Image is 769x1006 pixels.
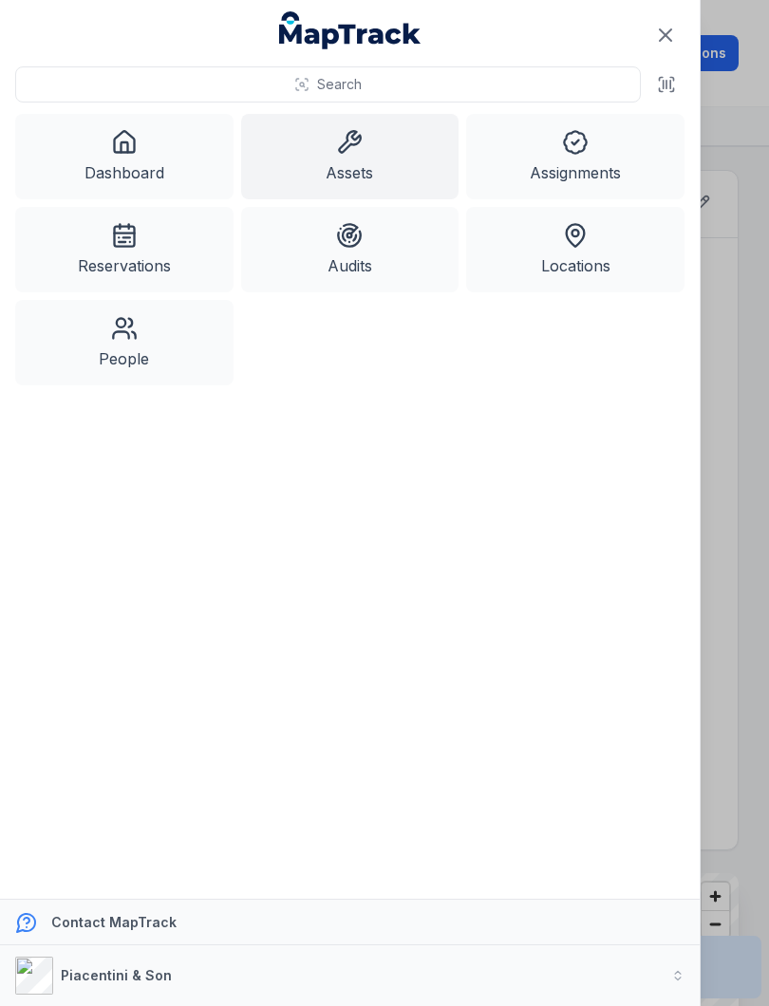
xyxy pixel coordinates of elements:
[15,66,641,102] button: Search
[61,967,172,983] strong: Piacentini & Son
[646,15,685,55] button: Close navigation
[241,207,460,292] a: Audits
[279,11,422,49] a: MapTrack
[15,114,234,199] a: Dashboard
[466,114,685,199] a: Assignments
[15,300,234,385] a: People
[51,914,177,930] strong: Contact MapTrack
[15,207,234,292] a: Reservations
[466,207,685,292] a: Locations
[241,114,460,199] a: Assets
[317,75,362,94] span: Search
